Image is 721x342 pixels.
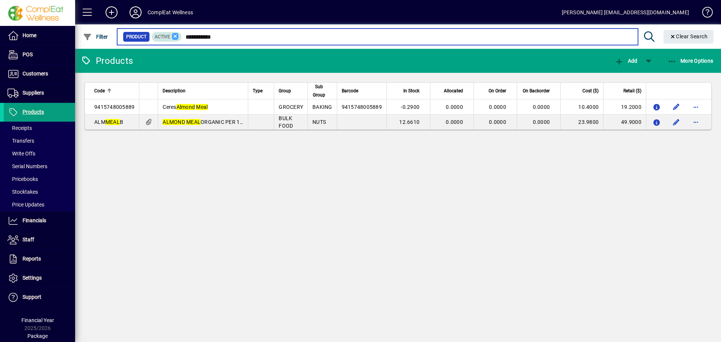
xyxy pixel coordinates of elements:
span: -0.2900 [401,104,419,110]
a: Pricebooks [4,173,75,185]
div: ComplEat Wellness [148,6,193,18]
em: Almond [176,104,195,110]
span: 0.0000 [489,119,506,125]
div: Description [163,87,243,95]
span: Reports [23,256,41,262]
span: On Backorder [523,87,550,95]
a: Transfers [4,134,75,147]
button: Edit [670,101,682,113]
span: Staff [23,237,34,243]
span: Financials [23,217,46,223]
em: ALMOND [163,119,185,125]
button: Clear [664,30,714,44]
span: Description [163,87,186,95]
button: Profile [124,6,148,19]
a: Price Updates [4,198,75,211]
a: Reports [4,250,75,268]
div: On Backorder [522,87,557,95]
span: Support [23,294,41,300]
mat-chip: Activation Status: Active [152,32,182,42]
button: Add [613,54,639,68]
button: More options [690,101,702,113]
a: Suppliers [4,84,75,102]
a: Receipts [4,122,75,134]
span: 0.0000 [446,104,463,110]
a: Stocktakes [4,185,75,198]
a: Serial Numbers [4,160,75,173]
em: MEAL [186,119,201,125]
span: ALM B [94,119,123,125]
span: 12.6610 [399,119,419,125]
span: Pricebooks [8,176,38,182]
span: Transfers [8,138,34,144]
button: More options [690,116,702,128]
a: POS [4,45,75,64]
div: Barcode [342,87,382,95]
span: Home [23,32,36,38]
span: Active [155,34,170,39]
a: Knowledge Base [697,2,712,26]
a: Customers [4,65,75,83]
span: Ceres [163,104,208,110]
span: Barcode [342,87,358,95]
td: 10.4000 [560,99,603,115]
span: 0.0000 [446,119,463,125]
span: 9415748005889 [94,104,134,110]
div: On Order [478,87,513,95]
span: On Order [489,87,506,95]
span: POS [23,51,33,57]
span: GROCERY [279,104,303,110]
div: [PERSON_NAME] [EMAIL_ADDRESS][DOMAIN_NAME] [562,6,689,18]
span: Financial Year [21,317,54,323]
button: Add [100,6,124,19]
span: Add [615,58,637,64]
td: 19.2000 [603,99,646,115]
td: 49.9000 [603,115,646,130]
button: More Options [666,54,715,68]
em: MEAL [106,119,120,125]
div: Products [81,55,133,67]
div: Sub Group [312,83,332,99]
span: BULK FOOD [279,115,293,129]
span: 9415748005889 [342,104,382,110]
span: Price Updates [8,202,44,208]
a: Financials [4,211,75,230]
span: Serial Numbers [8,163,47,169]
em: Meal [196,104,208,110]
a: Write Offs [4,147,75,160]
span: Package [27,333,48,339]
div: Type [253,87,269,95]
button: Edit [670,116,682,128]
span: Clear Search [670,33,708,39]
a: Staff [4,231,75,249]
span: Allocated [444,87,463,95]
span: 0.0000 [489,104,506,110]
span: Write Offs [8,151,35,157]
span: Suppliers [23,90,44,96]
span: Settings [23,275,42,281]
span: 0.0000 [533,119,550,125]
span: 0.0000 [533,104,550,110]
span: ORGANIC PER 1KG [163,119,247,125]
span: Stocktakes [8,189,38,195]
span: Code [94,87,105,95]
a: Settings [4,269,75,288]
span: Receipts [8,125,32,131]
span: More Options [668,58,713,64]
a: Support [4,288,75,307]
span: Sub Group [312,83,326,99]
span: Group [279,87,291,95]
span: Product [126,33,146,41]
div: In Stock [391,87,426,95]
div: Group [279,87,303,95]
a: Home [4,26,75,45]
span: BAKING [312,104,332,110]
div: Allocated [435,87,470,95]
td: 23.9800 [560,115,603,130]
button: Filter [81,30,110,44]
span: Customers [23,71,48,77]
span: Retail ($) [623,87,641,95]
span: Filter [83,34,108,40]
span: Products [23,109,44,115]
div: Code [94,87,134,95]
